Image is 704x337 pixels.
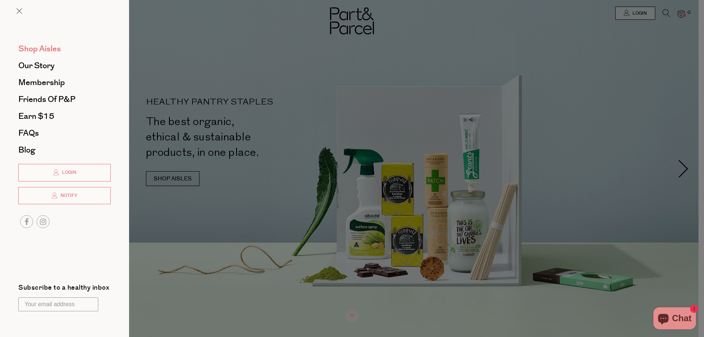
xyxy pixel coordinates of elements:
a: Friends of P&P [18,95,111,103]
a: Login [18,164,111,182]
input: Your email address [18,297,98,311]
span: Login [60,169,76,176]
span: Friends of P&P [18,94,76,105]
a: Earn $15 [18,112,111,120]
span: Our Story [18,60,55,72]
a: Shop Aisles [18,45,111,53]
span: Membership [18,77,65,88]
span: Notify [59,193,77,199]
a: Notify [18,187,111,205]
a: Our Story [18,62,111,70]
a: FAQs [18,129,111,137]
span: Shop Aisles [18,43,61,55]
label: Subscribe to a healthy inbox [18,285,109,294]
span: Earn $15 [18,110,54,122]
inbox-online-store-chat: Shopify online store chat [651,307,698,331]
span: FAQs [18,127,39,139]
a: Blog [18,146,111,154]
span: Blog [18,144,35,156]
a: Membership [18,78,111,87]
